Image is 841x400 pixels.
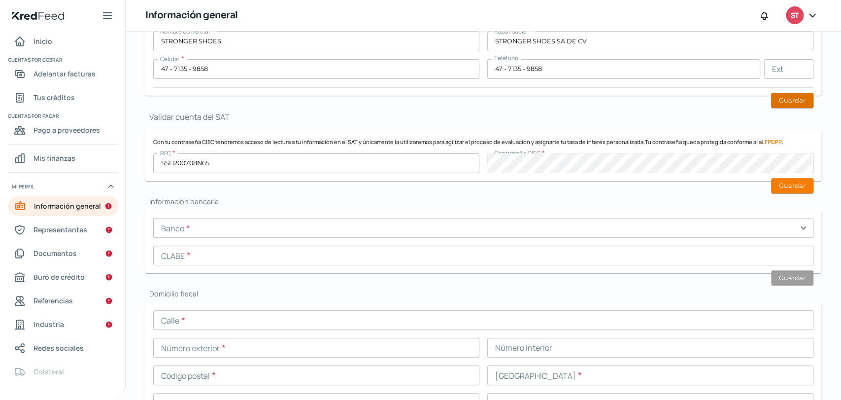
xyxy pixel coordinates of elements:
[494,149,540,157] span: Contraseña CIEC
[8,148,119,168] a: Mis finanzas
[771,178,813,193] button: Guardar
[34,318,64,330] span: Industria
[34,294,73,307] span: Referencias
[8,55,117,64] span: Cuentas por cobrar
[34,124,100,136] span: Pago a proveedores
[8,315,119,334] a: Industria
[8,88,119,108] a: Tus créditos
[12,182,34,191] span: Mi perfil
[145,197,821,206] h2: Información bancaria
[8,267,119,287] a: Buró de crédito
[8,362,119,382] a: Colateral
[8,32,119,51] a: Inicio
[771,93,813,108] button: Guardar
[8,244,119,263] a: Documentos
[145,111,821,122] h1: Validar cuenta del SAT
[494,54,518,62] span: Teléfono
[34,223,87,236] span: Representantes
[34,342,84,354] span: Redes sociales
[791,10,799,22] span: ST
[8,338,119,358] a: Redes sociales
[34,271,85,283] span: Buró de crédito
[34,200,101,212] span: Información general
[771,270,813,286] button: Guardar
[34,91,75,104] span: Tus créditos
[145,289,821,298] h2: Domicilio fiscal
[8,111,117,120] span: Cuentas por pagar
[8,120,119,140] a: Pago a proveedores
[34,35,52,47] span: Inicio
[153,138,813,145] p: Con tu contraseña CIEC tendremos acceso de lectura a tu información en el SAT y únicamente la uti...
[34,68,96,80] span: Adelantar facturas
[34,152,75,164] span: Mis finanzas
[8,196,119,216] a: Información general
[34,365,64,378] span: Colateral
[34,247,77,259] span: Documentos
[762,138,782,145] a: LFPDPP
[8,291,119,311] a: Referencias
[8,64,119,84] a: Adelantar facturas
[160,55,180,63] span: Celular
[145,8,238,23] h1: Información general
[160,149,171,157] span: RFC
[8,220,119,240] a: Representantes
